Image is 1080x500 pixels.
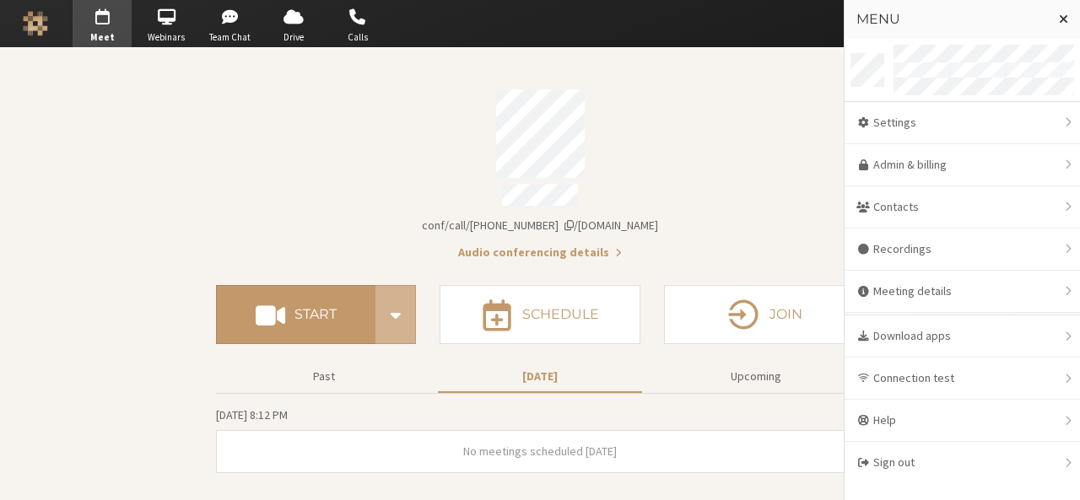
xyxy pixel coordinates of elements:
[216,78,864,261] section: Account details
[23,11,48,36] img: Iotum
[845,358,1080,400] div: Connection test
[216,406,864,473] section: Today's Meetings
[440,285,640,344] button: Schedule
[137,30,196,45] span: Webinars
[769,308,802,321] h4: Join
[664,285,864,344] button: Join
[845,400,1080,442] div: Help
[458,244,622,261] button: Audio conferencing details
[422,217,658,234] button: Copy my meeting room linkCopy my meeting room link
[73,30,132,45] span: Meet
[463,444,617,459] span: No meetings scheduled [DATE]
[845,315,1080,358] div: Download apps
[216,407,288,422] span: [DATE] 8:12 PM
[845,228,1080,271] div: Recordings
[845,442,1080,483] div: Sign out
[294,308,337,321] h4: Start
[845,186,1080,228] div: Contacts
[845,271,1080,313] div: Meeting details
[856,12,1045,27] h3: Menu
[328,30,387,45] span: Calls
[422,218,658,233] span: Copy my meeting room link
[216,285,375,344] button: Start
[375,285,416,344] div: Start conference options
[201,30,260,45] span: Team Chat
[522,308,599,321] h4: Schedule
[264,30,323,45] span: Drive
[438,362,642,391] button: [DATE]
[845,102,1080,144] div: Settings
[222,362,426,391] button: Past
[654,362,858,391] button: Upcoming
[845,144,1080,186] a: Admin & billing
